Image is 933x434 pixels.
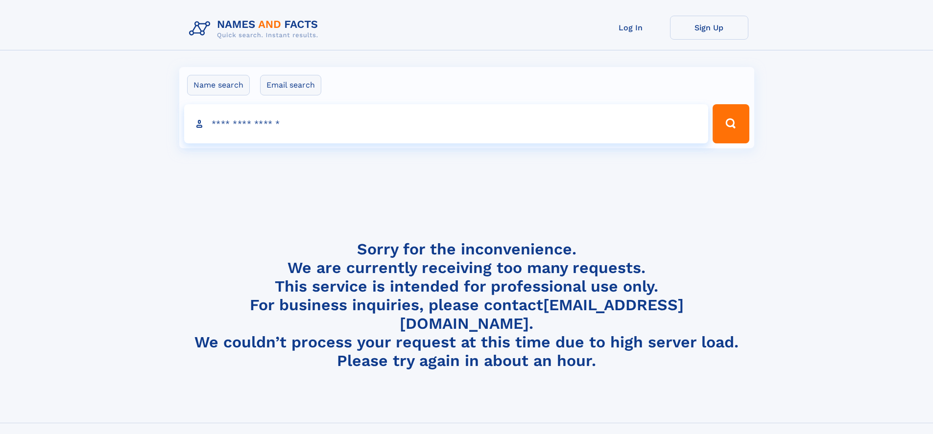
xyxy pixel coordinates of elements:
[592,16,670,40] a: Log In
[260,75,321,95] label: Email search
[670,16,748,40] a: Sign Up
[187,75,250,95] label: Name search
[184,104,709,143] input: search input
[185,16,326,42] img: Logo Names and Facts
[185,240,748,370] h4: Sorry for the inconvenience. We are currently receiving too many requests. This service is intend...
[713,104,749,143] button: Search Button
[400,296,684,333] a: [EMAIL_ADDRESS][DOMAIN_NAME]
